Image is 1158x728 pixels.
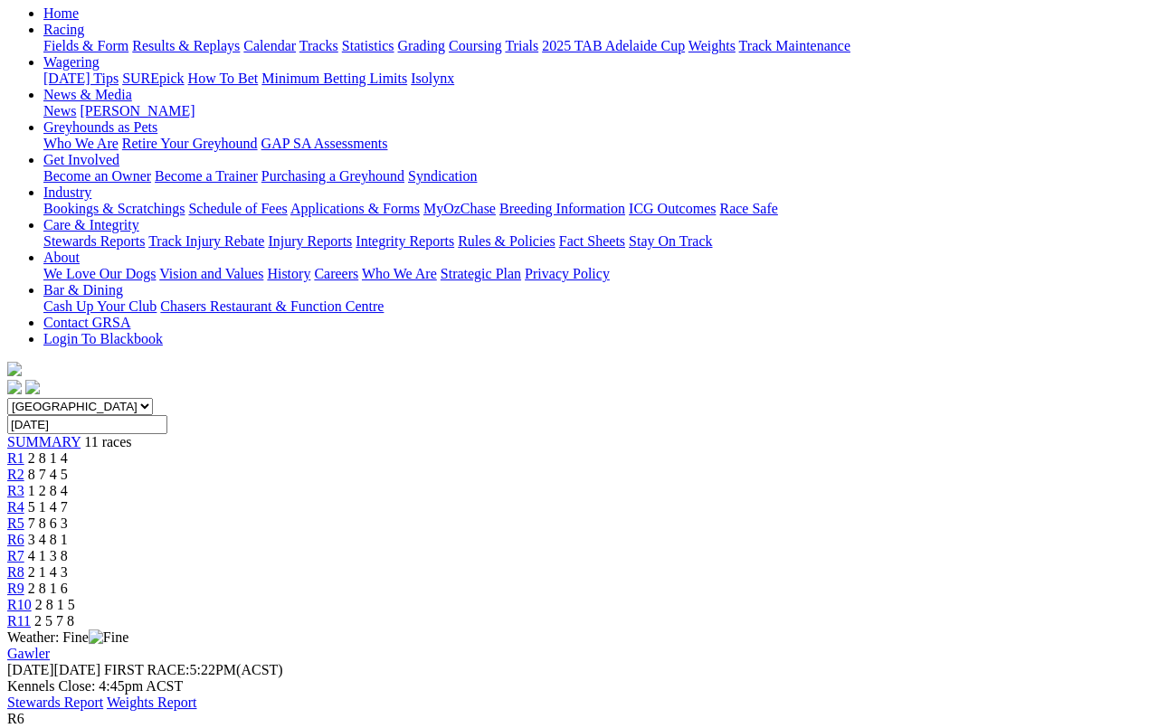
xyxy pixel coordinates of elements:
[267,266,310,281] a: History
[7,662,100,677] span: [DATE]
[188,71,259,86] a: How To Bet
[7,678,1151,695] div: Kennels Close: 4:45pm ACST
[89,629,128,646] img: Fine
[441,266,521,281] a: Strategic Plan
[43,184,91,200] a: Industry
[261,168,404,184] a: Purchasing a Greyhound
[342,38,394,53] a: Statistics
[43,168,151,184] a: Become an Owner
[43,87,132,102] a: News & Media
[7,613,31,629] a: R11
[43,71,1151,87] div: Wagering
[719,201,777,216] a: Race Safe
[7,711,24,726] span: R6
[35,597,75,612] span: 2 8 1 5
[7,380,22,394] img: facebook.svg
[458,233,555,249] a: Rules & Policies
[43,54,100,70] a: Wagering
[739,38,850,53] a: Track Maintenance
[362,266,437,281] a: Who We Are
[43,266,156,281] a: We Love Our Dogs
[43,22,84,37] a: Racing
[43,71,119,86] a: [DATE] Tips
[499,201,625,216] a: Breeding Information
[43,266,1151,282] div: About
[160,298,384,314] a: Chasers Restaurant & Function Centre
[7,499,24,515] a: R4
[314,266,358,281] a: Careers
[43,136,1151,152] div: Greyhounds as Pets
[7,646,50,661] a: Gawler
[7,532,24,547] a: R6
[159,266,263,281] a: Vision and Values
[148,233,264,249] a: Track Injury Rebate
[356,233,454,249] a: Integrity Reports
[28,499,68,515] span: 5 1 4 7
[43,201,1151,217] div: Industry
[7,629,128,645] span: Weather: Fine
[28,515,68,531] span: 7 8 6 3
[28,483,68,498] span: 1 2 8 4
[34,613,74,629] span: 2 5 7 8
[43,103,1151,119] div: News & Media
[268,233,352,249] a: Injury Reports
[80,103,195,118] a: [PERSON_NAME]
[155,168,258,184] a: Become a Trainer
[43,331,163,346] a: Login To Blackbook
[7,515,24,531] a: R5
[43,168,1151,184] div: Get Involved
[43,233,1151,250] div: Care & Integrity
[7,434,81,449] a: SUMMARY
[43,119,157,135] a: Greyhounds as Pets
[542,38,685,53] a: 2025 TAB Adelaide Cup
[43,201,185,216] a: Bookings & Scratchings
[43,103,76,118] a: News
[104,662,283,677] span: 5:22PM(ACST)
[28,548,68,563] span: 4 1 3 8
[28,581,68,596] span: 2 8 1 6
[7,362,22,376] img: logo-grsa-white.png
[398,38,445,53] a: Grading
[104,662,189,677] span: FIRST RACE:
[7,450,24,466] a: R1
[188,201,287,216] a: Schedule of Fees
[7,564,24,580] a: R8
[43,282,123,298] a: Bar & Dining
[43,38,1151,54] div: Racing
[132,38,240,53] a: Results & Replays
[43,298,1151,315] div: Bar & Dining
[408,168,477,184] a: Syndication
[43,152,119,167] a: Get Involved
[43,217,139,232] a: Care & Integrity
[28,532,68,547] span: 3 4 8 1
[84,434,131,449] span: 11 races
[43,298,157,314] a: Cash Up Your Club
[43,315,130,330] a: Contact GRSA
[261,136,388,151] a: GAP SA Assessments
[7,597,32,612] span: R10
[7,483,24,498] a: R3
[43,233,145,249] a: Stewards Reports
[7,581,24,596] a: R9
[629,201,716,216] a: ICG Outcomes
[7,467,24,482] a: R2
[122,71,184,86] a: SUREpick
[7,548,24,563] a: R7
[243,38,296,53] a: Calendar
[299,38,338,53] a: Tracks
[43,136,119,151] a: Who We Are
[423,201,496,216] a: MyOzChase
[122,136,258,151] a: Retire Your Greyhound
[28,450,68,466] span: 2 8 1 4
